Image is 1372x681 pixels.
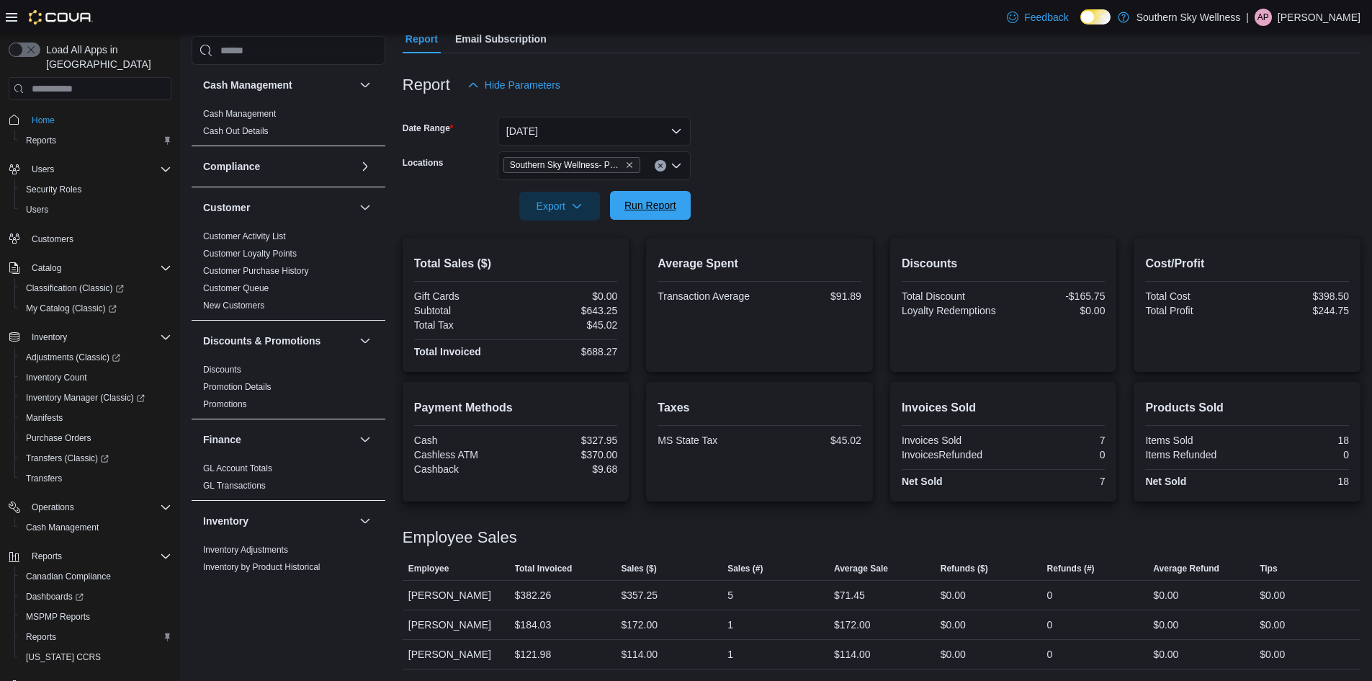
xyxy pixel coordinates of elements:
div: $114.00 [621,646,658,663]
button: Home [3,109,177,130]
div: $0.00 [519,290,617,302]
div: $9.68 [519,463,617,475]
button: Discounts & Promotions [357,332,374,350]
div: Items Sold [1145,435,1244,446]
a: GL Account Totals [203,463,272,473]
div: Cashless ATM [414,449,513,460]
button: Security Roles [14,179,177,200]
button: Reports [26,548,68,565]
h2: Invoices Sold [902,399,1106,417]
div: Total Tax [414,319,513,331]
button: Open list of options [671,160,682,172]
span: Report [405,25,438,53]
div: $114.00 [834,646,871,663]
div: $0.00 [941,646,966,663]
h2: Total Sales ($) [414,255,618,272]
span: Users [26,161,171,178]
span: Reports [26,548,171,565]
span: GL Transactions [203,480,266,491]
span: Employee [408,563,449,574]
span: Customer Purchase History [203,265,309,277]
button: Compliance [357,158,374,175]
div: $71.45 [834,587,865,604]
div: Finance [192,460,385,500]
h3: Employee Sales [403,529,517,546]
div: 0 [1250,449,1349,460]
div: 0 [1047,646,1053,663]
a: Manifests [20,409,68,427]
a: Customer Loyalty Points [203,249,297,259]
div: $0.00 [1260,587,1285,604]
h3: Finance [203,432,241,447]
span: Email Subscription [455,25,547,53]
h2: Products Sold [1145,399,1349,417]
span: Security Roles [20,181,171,198]
h3: Cash Management [203,78,292,92]
div: Items Refunded [1145,449,1244,460]
a: Reports [20,628,62,646]
div: 0 [1047,616,1053,633]
span: Transfers [26,473,62,484]
span: MSPMP Reports [20,608,171,626]
a: GL Transactions [203,481,266,491]
h2: Taxes [658,399,861,417]
button: Reports [14,627,177,647]
span: Hide Parameters [485,78,560,92]
span: Manifests [20,409,171,427]
div: 7 [1006,435,1105,446]
div: Loyalty Redemptions [902,305,1000,316]
button: Operations [3,497,177,517]
a: Transfers [20,470,68,487]
span: Total Invoiced [515,563,573,574]
button: Cash Management [203,78,354,92]
h3: Customer [203,200,250,215]
span: Transfers [20,470,171,487]
span: Home [26,110,171,128]
button: Inventory [26,329,73,346]
span: Tips [1260,563,1277,574]
h2: Cost/Profit [1145,255,1349,272]
button: Customers [3,228,177,249]
input: Dark Mode [1080,9,1111,25]
button: Hide Parameters [462,71,566,99]
button: Cash Management [14,517,177,538]
a: MSPMP Reports [20,608,96,626]
p: [PERSON_NAME] [1278,9,1360,26]
span: Refunds (#) [1047,563,1095,574]
a: Customer Queue [203,283,269,293]
span: Promotion Details [203,381,272,393]
span: Sales ($) [621,563,656,574]
a: Adjustments (Classic) [14,347,177,368]
button: Manifests [14,408,177,428]
div: Cash [414,435,513,446]
span: Adjustments (Classic) [20,349,171,366]
div: 0 [1006,449,1105,460]
div: $0.00 [941,616,966,633]
strong: Net Sold [902,476,943,487]
a: Cash Out Details [203,126,269,136]
div: $45.02 [519,319,617,331]
label: Date Range [403,123,454,134]
button: Catalog [26,259,67,277]
span: Refunds ($) [941,563,988,574]
span: Cash Management [203,108,276,120]
a: Cash Management [203,109,276,119]
button: Transfers [14,468,177,489]
div: $172.00 [834,616,871,633]
h2: Payment Methods [414,399,618,417]
button: Customer [203,200,354,215]
button: Customer [357,199,374,216]
span: Reports [32,551,62,562]
div: $0.00 [1153,587,1178,604]
a: New Customers [203,301,264,311]
span: Customer Loyalty Points [203,248,297,259]
span: Home [32,115,55,126]
div: $357.25 [621,587,658,604]
span: Operations [26,499,171,516]
span: Inventory Manager (Classic) [26,392,145,404]
div: $0.00 [1153,646,1178,663]
div: $688.27 [519,346,617,357]
span: Promotions [203,399,247,410]
a: Promotion Details [203,382,272,392]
